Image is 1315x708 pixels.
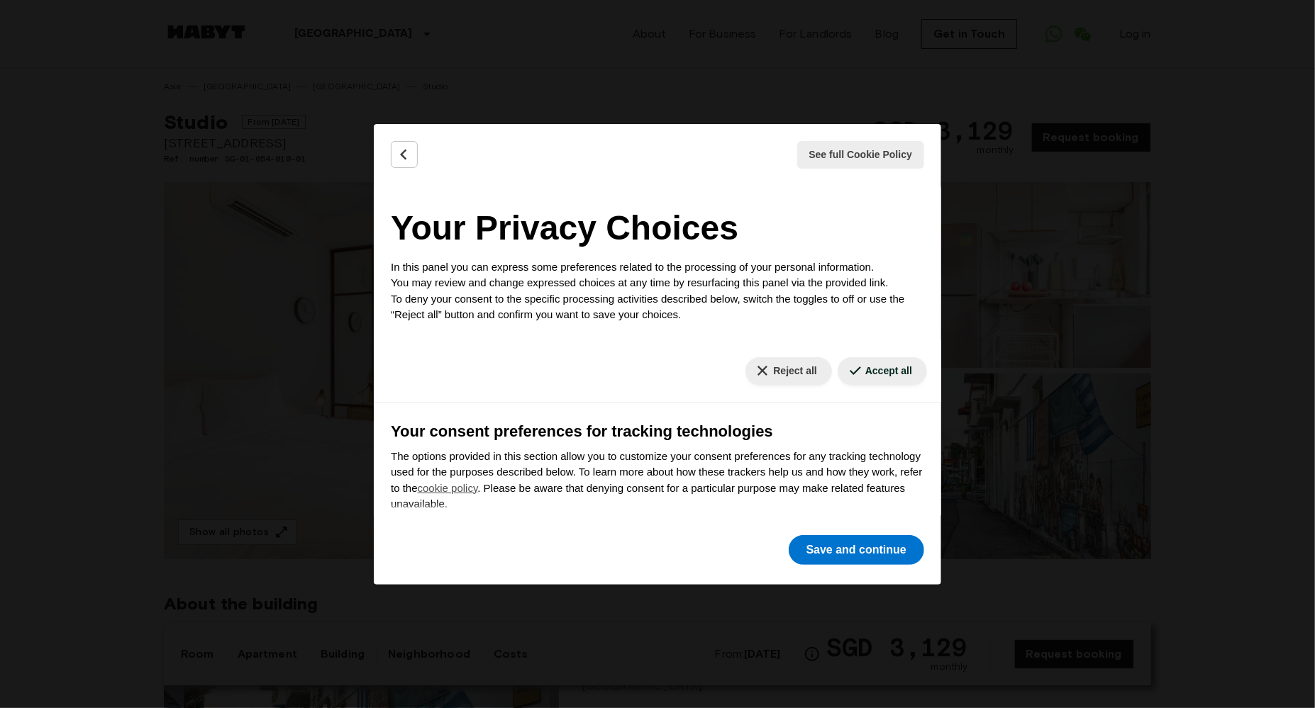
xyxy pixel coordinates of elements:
p: In this panel you can express some preferences related to the processing of your personal informa... [391,259,924,323]
button: Back [391,141,418,168]
h3: Your consent preferences for tracking technologies [391,420,924,443]
span: See full Cookie Policy [809,147,913,162]
a: cookie policy [418,482,478,494]
h2: Your Privacy Choices [391,203,924,254]
button: Accept all [838,357,927,385]
button: Reject all [745,357,831,385]
p: The options provided in this section allow you to customize your consent preferences for any trac... [391,449,924,512]
button: Save and continue [789,535,924,565]
button: See full Cookie Policy [797,141,925,169]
